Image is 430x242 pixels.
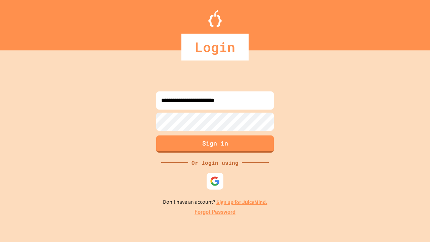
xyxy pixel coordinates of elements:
div: Login [181,34,249,61]
a: Sign up for JuiceMind. [216,199,267,206]
button: Sign in [156,135,274,153]
div: Or login using [188,159,242,167]
iframe: chat widget [374,186,423,214]
img: google-icon.svg [210,176,220,186]
p: Don't have an account? [163,198,267,206]
a: Forgot Password [195,208,235,216]
iframe: chat widget [402,215,423,235]
img: Logo.svg [208,10,222,27]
